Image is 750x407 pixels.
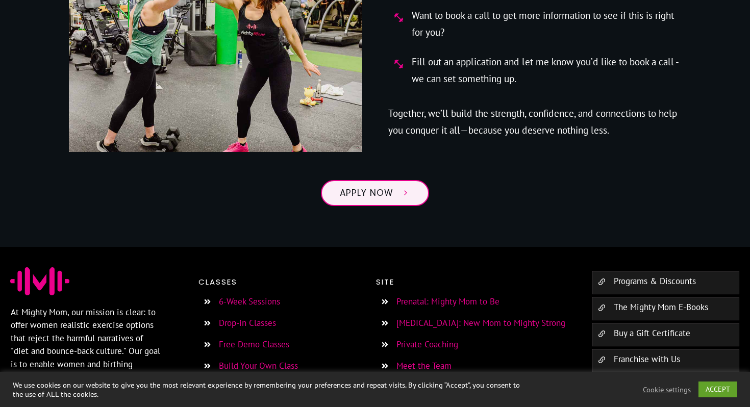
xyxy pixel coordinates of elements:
a: Buy a Gift Certificate [614,327,690,339]
a: Build Your Own Class [219,360,298,371]
a: The Mighty Mom E-Books [614,301,708,313]
a: ACCEPT [698,381,737,397]
a: Franchise with Us [614,353,680,365]
a: Meet the Team [396,360,452,371]
a: Programs & Discounts [614,275,696,287]
a: Prenatal: Mighty Mom to Be [396,296,499,307]
a: Apply now [321,180,429,207]
a: [MEDICAL_DATA]: New Mom to Mighty Strong [396,317,565,328]
img: Favicon Jessica Sennet Mighty Mom Prenatal Postpartum Mom & Baby Fitness Programs Toronto Ontario... [10,267,69,295]
p: Site [376,275,571,289]
a: Drop-in Classes [219,317,276,328]
p: At Mighty Mom, our mission is clear: to offer women realistic exercise options that reject the ha... [11,306,162,397]
a: Cookie settings [643,385,691,394]
p: Together, we’ll build the strength, confidence, and connections to help you conquer it all—becaus... [388,105,681,151]
a: Private Coaching [396,339,458,350]
div: We use cookies on our website to give you the most relevant experience by remembering your prefer... [13,380,520,399]
span: Want to book a call to get more information to see if this is right for you? [412,7,681,41]
a: Free Demo Classes [219,339,289,350]
p: Classes [198,275,367,289]
a: 6-Week Sessions [219,296,280,307]
span: Fill out an application and let me know you’d like to book a call - we can set something up. [412,54,681,88]
span: Apply now [340,188,393,199]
